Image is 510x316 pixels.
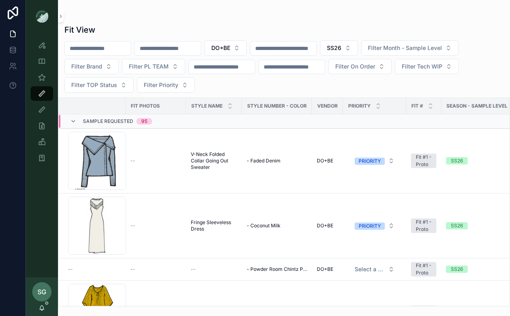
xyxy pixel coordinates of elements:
[411,103,423,109] span: Fit #
[247,103,307,109] span: Style Number - Color
[320,40,358,56] button: Select Button
[317,266,333,272] span: DO+BE
[416,218,432,233] div: Fit #1 - Proto
[317,222,338,229] a: DO+BE
[317,158,338,164] a: DO+BE
[141,118,147,125] div: 95
[317,266,338,272] a: DO+BE
[68,266,121,272] a: --
[411,262,436,276] a: Fit #1 - Proto
[191,219,237,232] a: Fringe Sleeveless Dress
[83,118,133,125] span: Sample Requested
[451,266,463,273] div: SS26
[204,40,247,56] button: Select Button
[130,222,135,229] span: --
[328,59,392,74] button: Select Button
[211,44,230,52] span: DO+BE
[451,157,463,164] div: SS26
[317,103,338,109] span: Vendor
[130,158,181,164] a: --
[247,222,307,229] a: - Coconut Milk
[130,158,135,164] span: --
[247,222,281,229] span: - Coconut Milk
[368,44,442,52] span: Filter Month - Sample Level
[348,262,401,276] button: Select Button
[446,103,508,109] span: Season - Sample Level
[37,287,46,297] span: SG
[416,154,432,168] div: Fit #1 - Proto
[416,262,432,276] div: Fit #1 - Proto
[191,151,237,170] a: V-Neck Folded Collar Going Out Sweater
[355,265,385,273] span: Select a HP FIT LEVEL
[327,44,341,52] span: SS26
[71,62,102,71] span: Filter Brand
[144,81,178,89] span: Filter Priority
[335,62,375,71] span: Filter On Order
[451,222,463,229] div: SS26
[122,59,185,74] button: Select Button
[411,218,436,233] a: Fit #1 - Proto
[191,266,237,272] a: --
[247,158,281,164] span: - Faded Denim
[68,266,73,272] span: --
[247,266,307,272] a: - Powder Room Chintz Print
[131,103,160,109] span: Fit Photos
[137,77,195,93] button: Select Button
[191,266,196,272] span: --
[348,218,401,233] button: Select Button
[348,103,371,109] span: PRIORITY
[359,158,381,165] div: PRIORITY
[348,154,401,168] button: Select Button
[64,77,134,93] button: Select Button
[64,59,119,74] button: Select Button
[247,158,307,164] a: - Faded Denim
[130,266,181,272] a: --
[26,32,58,176] div: scrollable content
[317,222,333,229] span: DO+BE
[411,154,436,168] a: Fit #1 - Proto
[130,222,181,229] a: --
[361,40,458,56] button: Select Button
[402,62,442,71] span: Filter Tech WIP
[348,262,401,277] a: Select Button
[359,222,381,230] div: PRIORITY
[129,62,169,71] span: Filter PL TEAM
[71,81,117,89] span: Filter TOP Status
[35,10,48,23] img: App logo
[130,266,135,272] span: --
[317,158,333,164] span: DO+BE
[395,59,459,74] button: Select Button
[64,24,95,35] h1: Fit View
[191,103,223,109] span: STYLE NAME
